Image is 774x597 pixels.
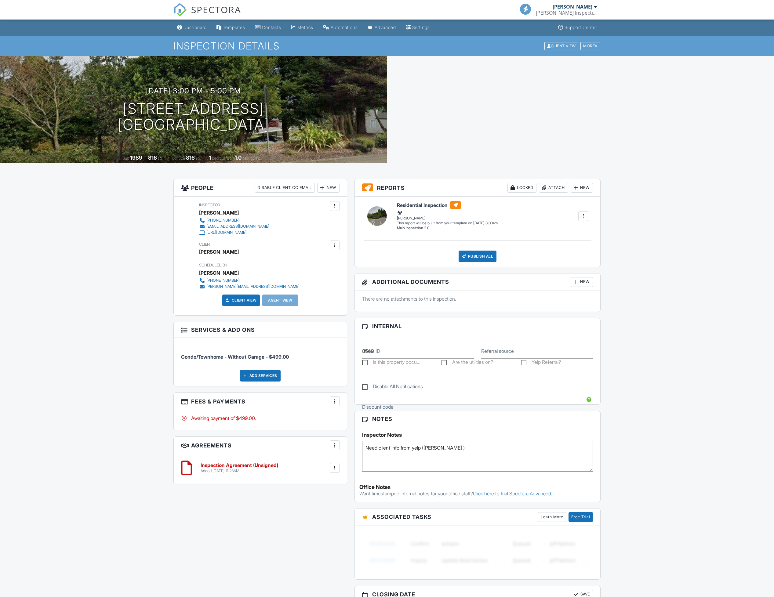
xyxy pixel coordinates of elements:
span: Built [122,156,129,161]
div: Locked [507,183,536,193]
a: Contacts [253,22,284,33]
span: bedrooms [212,156,229,161]
div: 1.0 [235,154,242,161]
a: Dashboard [175,22,209,33]
div: [PERSON_NAME] [199,268,239,277]
span: Lot Size [172,156,185,161]
div: [EMAIL_ADDRESS][DOMAIN_NAME] [206,224,269,229]
div: Office Notes [359,484,596,490]
span: Scheduled By [199,263,227,267]
a: Client View [544,43,580,48]
h3: Reports [355,179,601,197]
div: Add Services [240,370,281,382]
div: [PERSON_NAME][EMAIL_ADDRESS][DOMAIN_NAME] [206,284,300,289]
a: [PHONE_NUMBER] [199,217,269,223]
h3: Additional Documents [355,273,601,291]
span: bathrooms [242,156,260,161]
textarea: Need client info from yelp ([PERSON_NAME] ) [362,441,593,472]
label: Yelp Referral? [521,359,561,367]
p: There are no attachments to this inspection. [362,295,593,302]
div: Contacts [262,25,281,30]
span: SPECTORA [191,3,241,16]
div: Dashboard [184,25,207,30]
div: Client View [544,42,578,50]
a: Settings [403,22,432,33]
a: [EMAIL_ADDRESS][DOMAIN_NAME] [199,223,269,230]
div: Templates [223,25,245,30]
h3: People [174,179,347,197]
h5: Inspector Notes [362,432,593,438]
h3: Fees & Payments [174,393,347,410]
h3: Services & Add ons [174,322,347,338]
div: [URL][DOMAIN_NAME] [206,230,246,235]
img: blurred-tasks-251b60f19c3f713f9215ee2a18cbf2105fc2d72fcd585247cf5e9ec0c957c1dd.png [362,530,593,573]
div: Publish All [459,251,497,262]
a: Click here to trial Spectora Advanced. [473,490,552,497]
li: Service: Condo/Townhome - Without Garage [181,342,340,365]
div: Ramey's Inspection Services LLC [536,10,597,16]
label: Is this property occupied? [362,359,420,367]
label: Disable All Notifications [362,384,423,391]
a: [URL][DOMAIN_NAME] [199,230,269,236]
div: Added [DATE] 11:23AM [201,469,278,473]
a: Templates [214,22,248,33]
div: Main Inspection 2.0 [397,226,498,231]
div: Attach [539,183,568,193]
a: SPECTORA [173,8,241,21]
label: Are the utilities on? [442,359,493,367]
label: Referral source [481,348,514,354]
div: [PERSON_NAME] [199,247,239,256]
span: Inspector [199,203,220,207]
a: [PERSON_NAME][EMAIL_ADDRESS][DOMAIN_NAME] [199,284,300,290]
div: [PERSON_NAME] [553,4,592,10]
a: Inspection Agreement (Unsigned) Added [DATE] 11:23AM [201,463,278,473]
div: [PERSON_NAME] [199,208,239,217]
h3: Internal [355,318,601,334]
h6: Inspection Agreement (Unsigned) [201,463,278,468]
div: More [580,42,600,50]
label: Discount code [362,403,394,410]
h3: Agreements [174,437,347,454]
div: [PHONE_NUMBER] [206,278,240,283]
div: Support Center [565,25,597,30]
div: New [571,183,593,193]
span: sq.ft. [196,156,203,161]
h1: [STREET_ADDRESS] [GEOGRAPHIC_DATA] [118,101,269,133]
h3: Notes [355,411,601,427]
h3: [DATE] 3:00 pm - 5:00 pm [146,87,241,95]
h1: Inspection Details [173,41,601,51]
a: Automations (Basic) [321,22,360,33]
a: Support Center [556,22,600,33]
div: 1989 [130,154,142,161]
a: Advanced [365,22,398,33]
div: Awaiting payment of $499.00. [181,415,340,422]
div: Settings [412,25,430,30]
div: Automations [331,25,358,30]
div: Metrics [297,25,313,30]
span: Client [199,242,212,247]
div: [PERSON_NAME] [397,210,498,221]
div: 816 [186,154,195,161]
p: Want timestamped internal notes for your office staff? [359,490,596,497]
img: The Best Home Inspection Software - Spectora [173,3,187,16]
div: New [317,183,340,193]
h6: Residential Inspection [397,201,498,209]
div: [PHONE_NUMBER] [206,218,240,223]
a: [PHONE_NUMBER] [199,277,300,284]
span: Condo/Townhome - Without Garage - $499.00 [181,354,289,360]
div: This report will be built from your template on [DATE] 3:00am [397,221,498,226]
div: 816 [148,154,157,161]
a: Metrics [289,22,316,33]
a: Free Trial [569,512,593,522]
div: 1 [209,154,211,161]
a: Learn More [538,512,566,522]
div: Advanced [375,25,396,30]
div: Disable Client CC Email [255,183,315,193]
a: Client View [224,297,257,303]
span: sq. ft. [158,156,166,161]
span: Associated Tasks [372,513,431,521]
div: New [571,277,593,287]
label: Order ID [362,348,380,354]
